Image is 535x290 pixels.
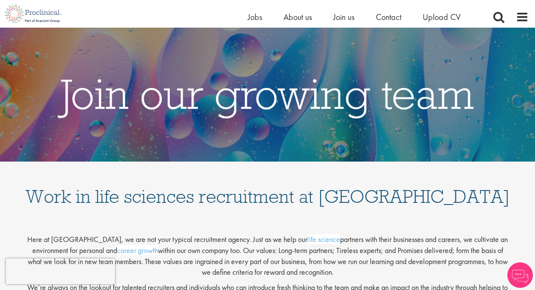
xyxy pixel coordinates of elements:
[248,11,262,23] a: Jobs
[423,11,461,23] a: Upload CV
[307,234,340,244] a: life science
[117,245,158,255] a: career growth
[283,11,312,23] a: About us
[333,11,355,23] a: Join us
[25,227,510,278] p: Here at [GEOGRAPHIC_DATA], we are not your typical recruitment agency. Just as we help our partne...
[25,170,510,206] h1: Work in life sciences recruitment at [GEOGRAPHIC_DATA]
[376,11,401,23] a: Contact
[507,262,533,288] img: Chatbot
[6,259,115,284] iframe: reCAPTCHA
